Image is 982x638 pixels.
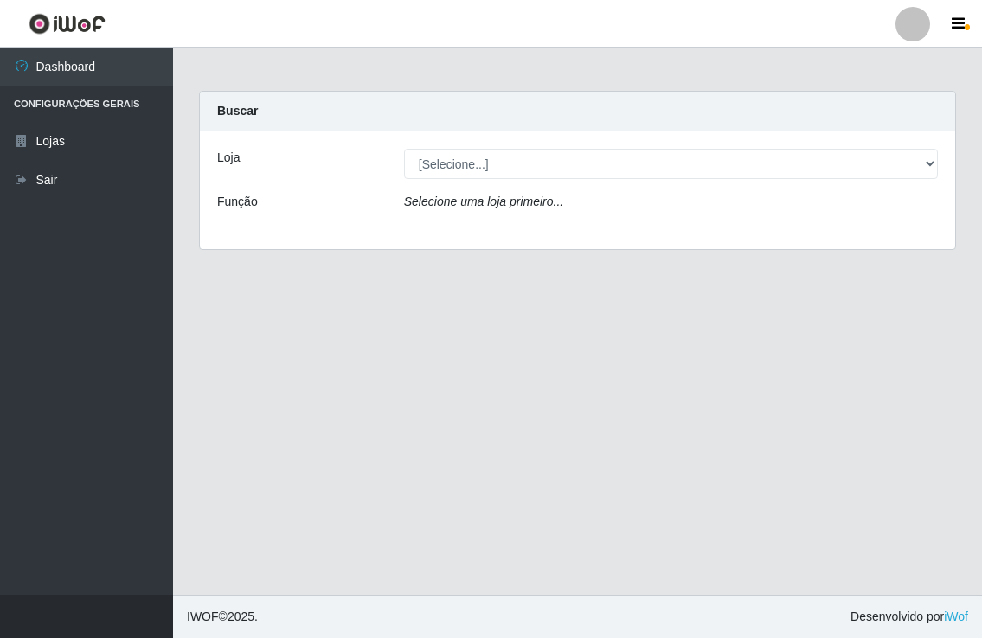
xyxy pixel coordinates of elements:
[217,149,240,167] label: Loja
[944,609,968,623] a: iWof
[217,104,258,118] strong: Buscar
[850,608,968,626] span: Desenvolvido por
[187,608,258,626] span: © 2025 .
[29,13,106,35] img: CoreUI Logo
[404,195,563,208] i: Selecione uma loja primeiro...
[217,193,258,211] label: Função
[187,609,219,623] span: IWOF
